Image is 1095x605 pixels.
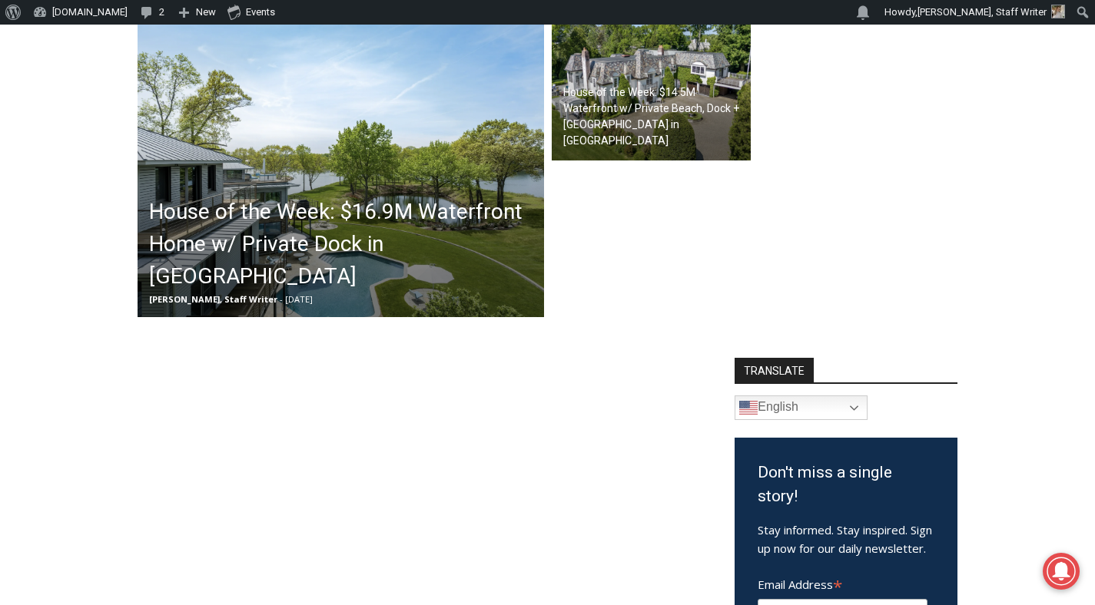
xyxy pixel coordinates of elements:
[285,293,313,305] span: [DATE]
[735,358,814,382] strong: TRANSLATE
[138,10,544,317] a: House of the Week: $16.9M Waterfront Home w/ Private Dock in [GEOGRAPHIC_DATA] [PERSON_NAME], Sta...
[758,461,934,509] h3: Don't miss a single story!
[388,1,726,149] div: "We would have speakers with experience in local journalism speak to us about their experiences a...
[280,293,283,305] span: -
[138,10,544,317] img: 6 Windrose Way, Greenwich
[739,398,758,417] img: en
[402,153,712,187] span: Intern @ [DOMAIN_NAME]
[552,10,752,160] a: House of the Week: $14.5M Waterfront w/ Private Beach, Dock + [GEOGRAPHIC_DATA] in [GEOGRAPHIC_DATA]
[1051,5,1065,18] img: (PHOTO: MyRye.com Summer 2023 intern Beatrice Larzul.)
[552,10,752,160] img: 1 Windrose Way, Greenwich
[735,395,868,420] a: English
[758,521,934,557] p: Stay informed. Stay inspired. Sign up now for our daily newsletter.
[370,149,745,191] a: Intern @ [DOMAIN_NAME]
[149,196,540,293] h2: House of the Week: $16.9M Waterfront Home w/ Private Dock in [GEOGRAPHIC_DATA]
[563,84,748,149] h2: House of the Week: $14.5M Waterfront w/ Private Beach, Dock + [GEOGRAPHIC_DATA] in [GEOGRAPHIC_DATA]
[758,569,927,597] label: Email Address
[149,293,277,305] span: [PERSON_NAME], Staff Writer
[917,6,1047,18] span: [PERSON_NAME], Staff Writer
